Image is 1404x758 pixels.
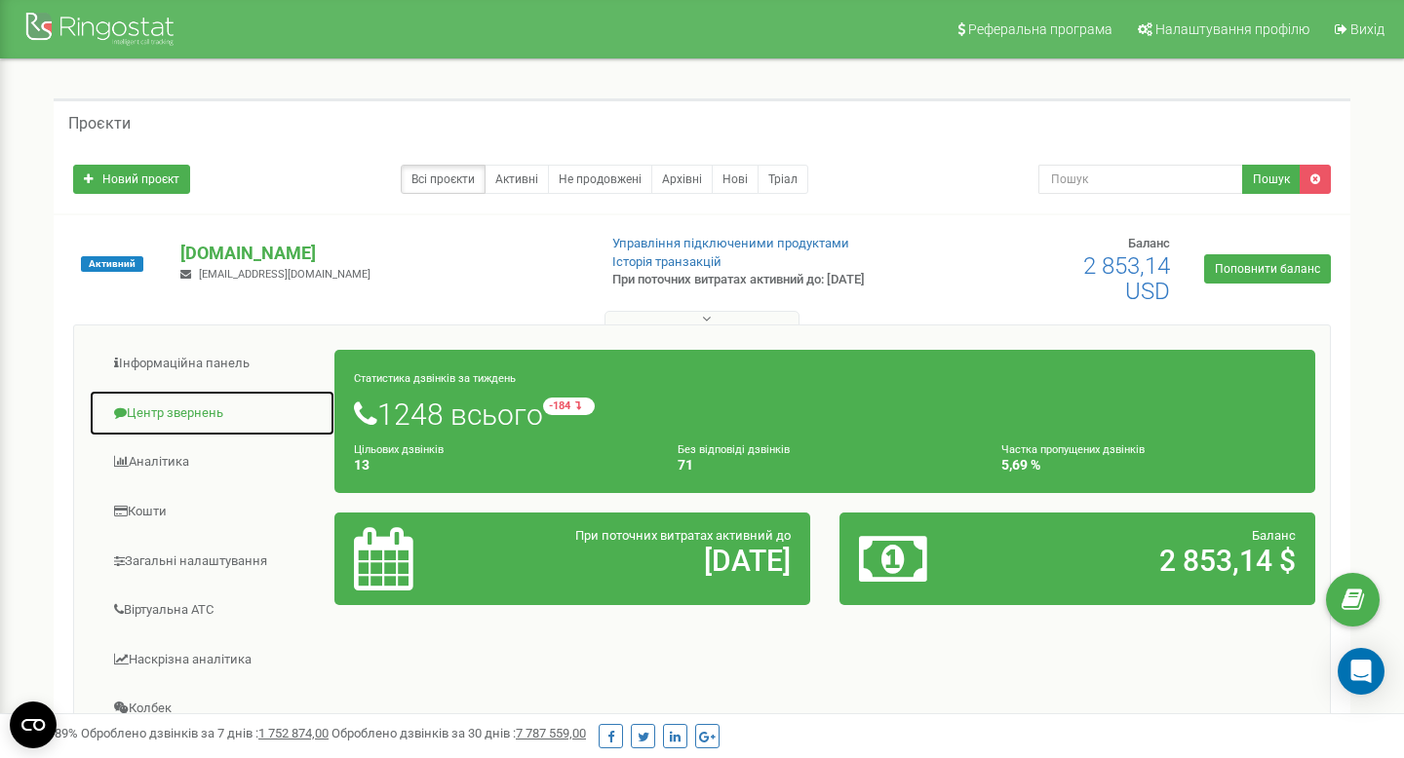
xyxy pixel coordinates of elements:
h2: 2 853,14 $ [1014,545,1296,577]
span: [EMAIL_ADDRESS][DOMAIN_NAME] [199,268,370,281]
u: 1 752 874,00 [258,726,329,740]
span: Вихід [1350,21,1384,37]
a: Центр звернень [89,390,335,437]
span: При поточних витратах активний до [575,528,791,543]
a: Всі проєкти [401,165,486,194]
span: Баланс [1252,528,1296,543]
span: Оброблено дзвінків за 30 днів : [331,726,586,740]
h2: [DATE] [509,545,791,577]
small: Частка пропущених дзвінків [1001,443,1145,456]
a: Управління підключеними продуктами [612,236,849,250]
span: Реферальна програма [968,21,1112,37]
a: Віртуальна АТС [89,587,335,634]
a: Аналiтика [89,438,335,486]
u: 7 787 559,00 [516,726,586,740]
button: Пошук [1242,165,1301,194]
h4: 5,69 % [1001,458,1296,473]
a: Інформаційна панель [89,340,335,388]
a: Новий проєкт [73,165,190,194]
div: Open Intercom Messenger [1338,648,1384,695]
input: Пошук [1038,165,1243,194]
small: Цільових дзвінків [354,443,444,456]
a: Наскрізна аналітика [89,636,335,684]
a: Історія транзакцій [612,254,721,269]
small: Без відповіді дзвінків [678,443,790,456]
h4: 13 [354,458,648,473]
small: -184 [543,398,595,415]
a: Загальні налаштування [89,538,335,586]
small: Статистика дзвінків за тиждень [354,372,516,385]
p: [DOMAIN_NAME] [180,241,580,266]
a: Активні [485,165,549,194]
a: Архівні [651,165,713,194]
span: Оброблено дзвінків за 7 днів : [81,726,329,740]
h5: Проєкти [68,115,131,133]
a: Колбек [89,685,335,733]
a: Поповнити баланс [1204,254,1331,284]
span: Активний [81,256,143,272]
p: При поточних витратах активний до: [DATE] [612,271,905,289]
h1: 1248 всього [354,398,1296,431]
a: Не продовжені [548,165,652,194]
button: Open CMP widget [10,701,57,748]
span: 2 853,14 USD [1083,252,1170,305]
a: Кошти [89,488,335,536]
a: Нові [712,165,759,194]
span: Налаштування профілю [1155,21,1309,37]
span: Баланс [1128,236,1170,250]
a: Тріал [758,165,808,194]
h4: 71 [678,458,972,473]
